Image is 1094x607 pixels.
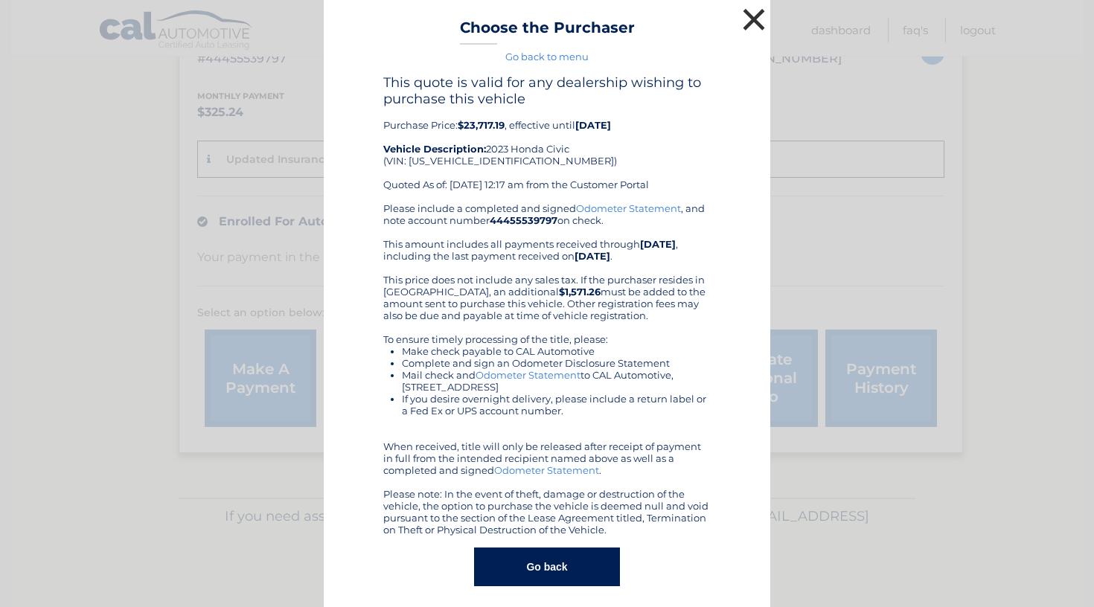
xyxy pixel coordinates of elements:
[383,74,711,107] h4: This quote is valid for any dealership wishing to purchase this vehicle
[383,202,711,536] div: Please include a completed and signed , and note account number on check. This amount includes al...
[476,369,580,381] a: Odometer Statement
[460,19,635,45] h3: Choose the Purchaser
[490,214,557,226] b: 44455539797
[494,464,599,476] a: Odometer Statement
[458,119,505,131] b: $23,717.19
[575,250,610,262] b: [DATE]
[402,369,711,393] li: Mail check and to CAL Automotive, [STREET_ADDRESS]
[383,74,711,202] div: Purchase Price: , effective until 2023 Honda Civic (VIN: [US_VEHICLE_IDENTIFICATION_NUMBER]) Quot...
[576,202,681,214] a: Odometer Statement
[383,143,486,155] strong: Vehicle Description:
[402,393,711,417] li: If you desire overnight delivery, please include a return label or a Fed Ex or UPS account number.
[402,345,711,357] li: Make check payable to CAL Automotive
[739,4,769,34] button: ×
[474,547,619,586] button: Go back
[640,238,676,250] b: [DATE]
[575,119,611,131] b: [DATE]
[505,51,589,62] a: Go back to menu
[559,286,601,298] b: $1,571.26
[402,357,711,369] li: Complete and sign an Odometer Disclosure Statement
